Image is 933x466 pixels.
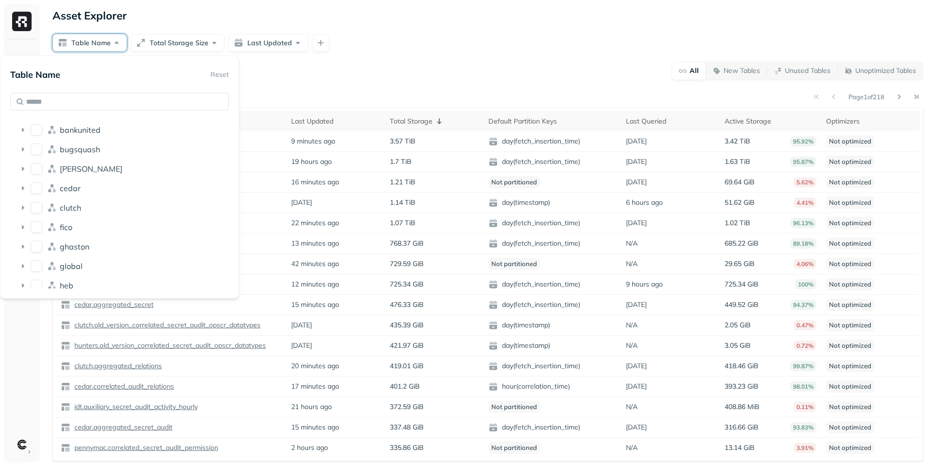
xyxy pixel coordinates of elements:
span: [PERSON_NAME] [60,164,122,174]
p: N/A [626,239,638,248]
p: Not optimized [826,135,874,147]
div: Optimizers [826,117,915,126]
div: Active Storage [725,117,816,126]
p: 2.05 GiB [725,321,751,330]
span: day(timestamp) [488,321,616,330]
a: clutch.aggregated_relations [70,361,162,371]
p: Unused Tables [785,66,830,75]
p: 1.07 TiB [390,218,415,228]
span: day(fetch_insertion_time) [488,218,616,228]
p: 1.02 TiB [725,218,750,228]
p: 89.18% [790,238,816,249]
p: N/A [626,402,638,412]
span: day(fetch_insertion_time) [488,300,616,310]
div: hebheb [14,278,225,293]
p: 725.34 GiB [725,280,759,289]
p: Not partitioned [488,176,540,188]
p: 421.97 GiB [390,341,424,350]
p: 316.66 GiB [725,423,759,432]
p: 13 minutes ago [291,239,339,248]
p: 419.01 GiB [390,361,424,371]
p: 98.01% [790,381,816,392]
p: Not optimized [826,176,874,188]
p: N/A [626,443,638,452]
img: Dashboard [16,54,28,67]
img: table [61,423,70,432]
p: N/A [626,321,638,330]
p: 15 minutes ago [291,423,339,432]
p: 0.47% [794,320,816,330]
span: bankunited [60,125,101,135]
img: table [61,361,70,371]
span: day(timestamp) [488,341,616,351]
p: ghaston [60,242,89,251]
p: cedar [60,183,81,193]
div: bankunitedbankunited [14,122,225,138]
img: table [61,382,70,392]
p: heb [60,281,73,290]
p: 372.59 GiB [390,402,424,412]
p: 95.92% [790,136,816,146]
p: 93.83% [790,422,816,432]
p: Not optimized [826,299,874,311]
p: [DATE] [626,423,647,432]
a: pennymac.correlated_secret_audit_permission [70,443,218,452]
p: [DATE] [291,198,312,207]
a: cedar.correlated_audit_relations [70,382,174,391]
p: Not optimized [826,258,874,270]
p: 9 hours ago [626,280,663,289]
p: hunters.old_version_correlated_secret_audit_opscr_datatypes [72,341,266,350]
p: 15 minutes ago [291,300,339,309]
p: Page 1 of 218 [848,92,884,101]
div: Total Storage [390,115,479,127]
p: 3.42 TiB [725,137,750,146]
span: day(fetch_insertion_time) [488,157,616,167]
p: cedar.correlated_audit_relations [72,382,174,391]
p: [DATE] [626,382,647,391]
button: cedar [31,182,42,194]
p: fico [60,222,72,232]
div: Default Partition Keys [488,117,616,126]
p: 725.34 GiB [390,280,424,289]
span: hour(correlation_time) [488,382,616,392]
p: New Tables [724,66,760,75]
p: 3.05 GiB [725,341,751,350]
p: 1.63 TiB [725,157,750,166]
span: day(fetch_insertion_time) [488,423,616,432]
button: bankunited [31,124,42,136]
p: 3.57 TiB [390,137,415,146]
p: 449.52 GiB [725,300,759,309]
div: Last Queried [626,117,715,126]
p: Not optimized [826,421,874,433]
p: 768.37 GiB [390,239,424,248]
p: 29.65 GiB [725,259,755,269]
p: 476.33 GiB [390,300,424,309]
button: heb [31,280,42,291]
p: [DATE] [626,137,647,146]
p: 94.37% [790,300,816,310]
p: 12 minutes ago [291,280,339,289]
p: 3.91% [794,443,816,453]
a: cedar.aggregated_secret_audit [70,423,173,432]
p: [DATE] [291,341,312,350]
p: 95.87% [790,157,816,167]
p: 4.06% [794,259,816,269]
div: ghastonghaston [14,239,225,254]
span: day(fetch_insertion_time) [488,280,616,289]
div: cargill[PERSON_NAME] [14,161,225,177]
p: 337.48 GiB [390,423,424,432]
p: [DATE] [626,300,647,309]
p: Not optimized [826,237,874,250]
p: Asset Explorer [52,9,127,22]
span: day(fetch_insertion_time) [488,239,616,249]
p: Not optimized [826,360,874,372]
button: Table Name [52,34,127,52]
p: N/A [626,341,638,350]
p: 16 minutes ago [291,178,339,187]
p: 42 minutes ago [291,259,339,269]
img: Ryft [12,12,32,31]
p: 22 minutes ago [291,218,339,228]
p: 51.62 GiB [725,198,755,207]
button: cargill [31,163,42,175]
